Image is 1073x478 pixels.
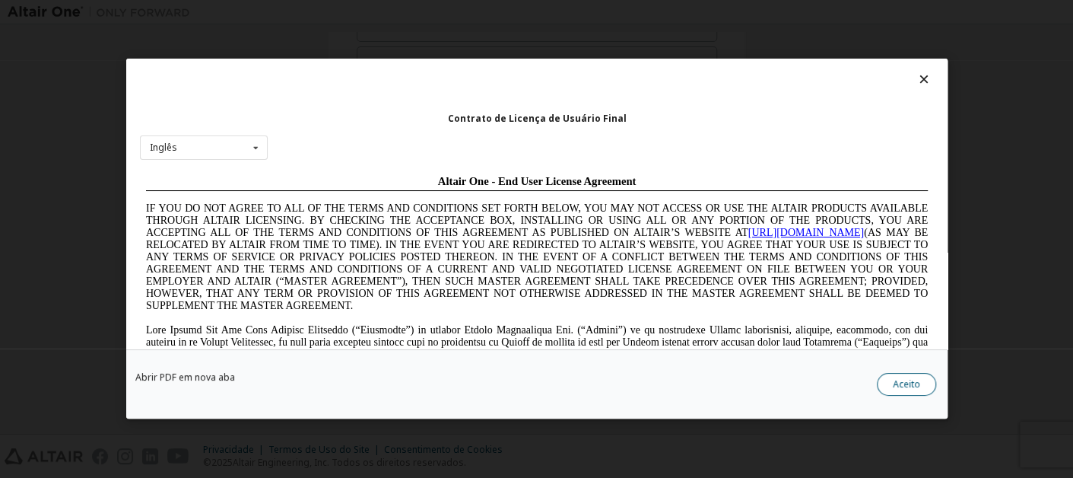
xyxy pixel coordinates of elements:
[893,378,920,391] font: Aceito
[877,374,936,397] button: Aceito
[135,371,235,384] font: Abrir PDF em nova aba
[150,141,177,154] font: Inglês
[135,374,235,383] a: Abrir PDF em nova aba
[608,58,724,69] a: [URL][DOMAIN_NAME]
[6,155,788,264] span: Lore Ipsumd Sit Ame Cons Adipisc Elitseddo (“Eiusmodte”) in utlabor Etdolo Magnaaliqua Eni. (“Adm...
[447,112,626,125] font: Contrato de Licença de Usuário Final
[298,6,497,18] span: Altair One - End User License Agreement
[6,33,788,142] span: IF YOU DO NOT AGREE TO ALL OF THE TERMS AND CONDITIONS SET FORTH BELOW, YOU MAY NOT ACCESS OR USE...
